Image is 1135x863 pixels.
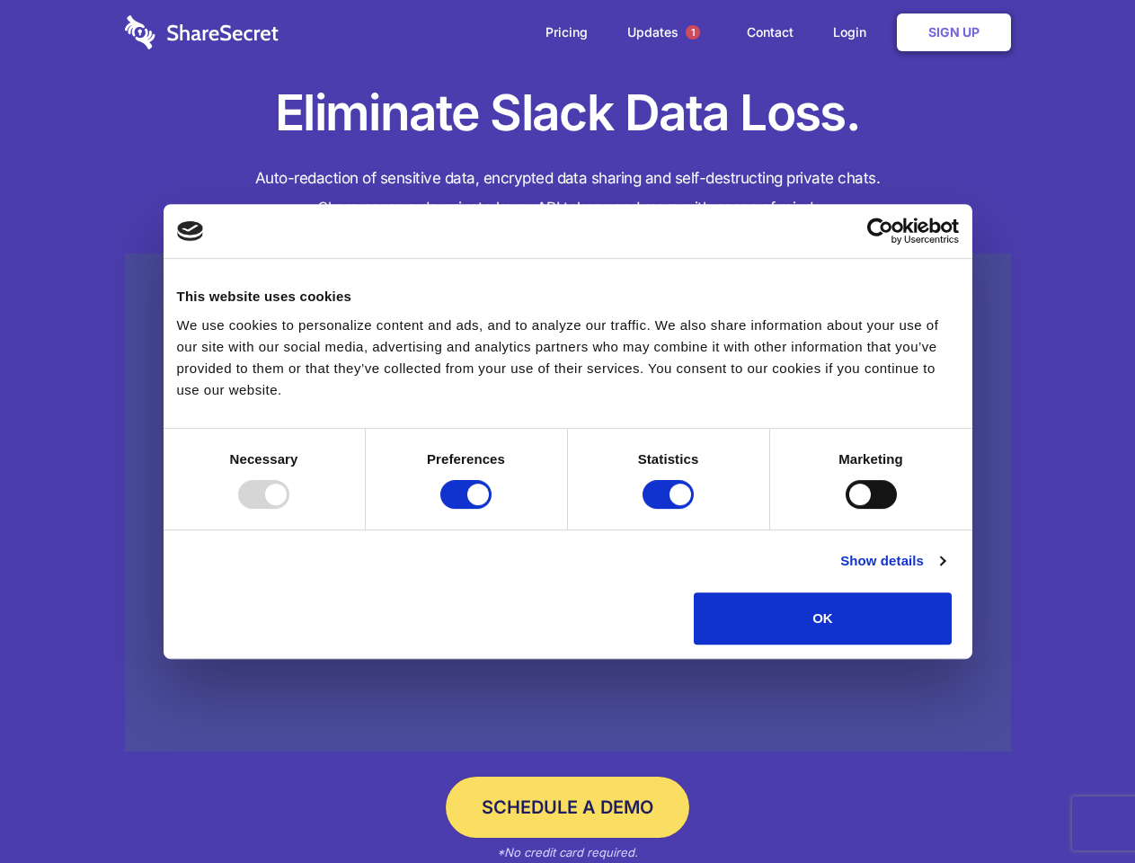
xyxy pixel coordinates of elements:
button: OK [694,592,952,645]
strong: Preferences [427,451,505,467]
img: logo [177,221,204,241]
img: logo-wordmark-white-trans-d4663122ce5f474addd5e946df7df03e33cb6a1c49d2221995e7729f52c070b2.svg [125,15,279,49]
a: Usercentrics Cookiebot - opens in a new window [802,218,959,245]
h1: Eliminate Slack Data Loss. [125,81,1011,146]
a: Wistia video thumbnail [125,254,1011,752]
a: Sign Up [897,13,1011,51]
em: *No credit card required. [497,845,638,859]
strong: Marketing [838,451,903,467]
h4: Auto-redaction of sensitive data, encrypted data sharing and self-destructing private chats. Shar... [125,164,1011,223]
div: This website uses cookies [177,286,959,307]
strong: Necessary [230,451,298,467]
div: We use cookies to personalize content and ads, and to analyze our traffic. We also share informat... [177,315,959,401]
a: Schedule a Demo [446,777,689,838]
a: Show details [840,550,944,572]
a: Contact [729,4,811,60]
span: 1 [686,25,700,40]
a: Pricing [528,4,606,60]
strong: Statistics [638,451,699,467]
a: Login [815,4,893,60]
